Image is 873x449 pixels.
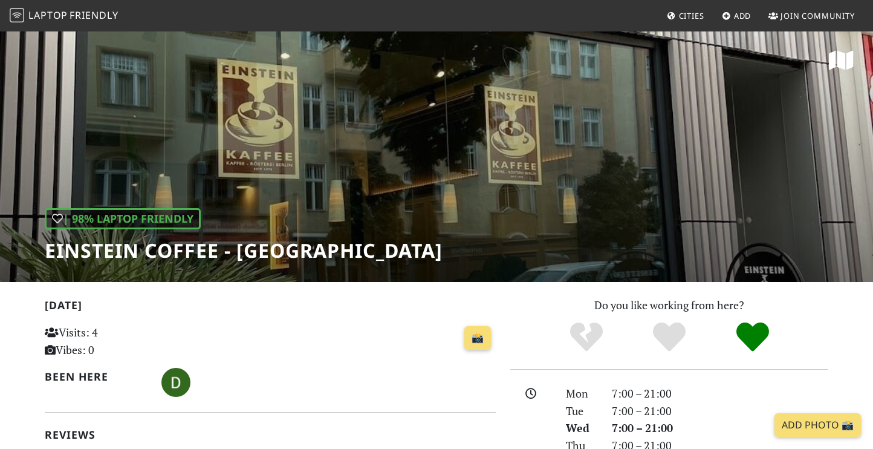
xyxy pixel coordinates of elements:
font: Visits: 4 [59,325,98,339]
font: Mon [566,386,588,401]
font: Laptop [28,8,68,22]
a: LaptopFriendly LaptopFriendly [10,5,118,27]
font: Add Photo 📸 [782,418,854,431]
font: Wed [566,421,589,435]
img: 6703-derjocker1245.jpg [161,368,190,397]
a: Join Community [764,5,860,27]
font: Vibes: 0 [56,342,94,357]
font: 📸 [472,331,484,344]
font: Reviews [45,427,96,442]
font: Tue [566,404,583,418]
font: Einstein Coffee - [GEOGRAPHIC_DATA] [45,237,443,263]
font: Been here [45,369,108,384]
a: 📸 [464,326,491,350]
font: Add [734,10,751,21]
font: 7:00 – 21:00 [612,386,672,401]
div: Definitely! [711,321,794,354]
font: 7:00 – 21:00 [612,421,673,435]
a: Add [717,5,756,27]
a: Cities [662,5,709,27]
img: LaptopFriendly [10,8,24,22]
span: Derjocker1245 [161,374,190,388]
font: [DATE] [45,298,82,312]
font: Cities [679,10,704,21]
font: 7:00 – 21:00 [612,404,672,418]
font: Join Community [781,10,855,21]
div: Yes [628,321,711,354]
div: No [545,321,628,354]
a: Add Photo 📸 [774,413,861,437]
font: Do you like working from here? [594,298,744,312]
font: Friendly [70,8,118,22]
font: | 98% Laptop Friendly [63,211,193,226]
